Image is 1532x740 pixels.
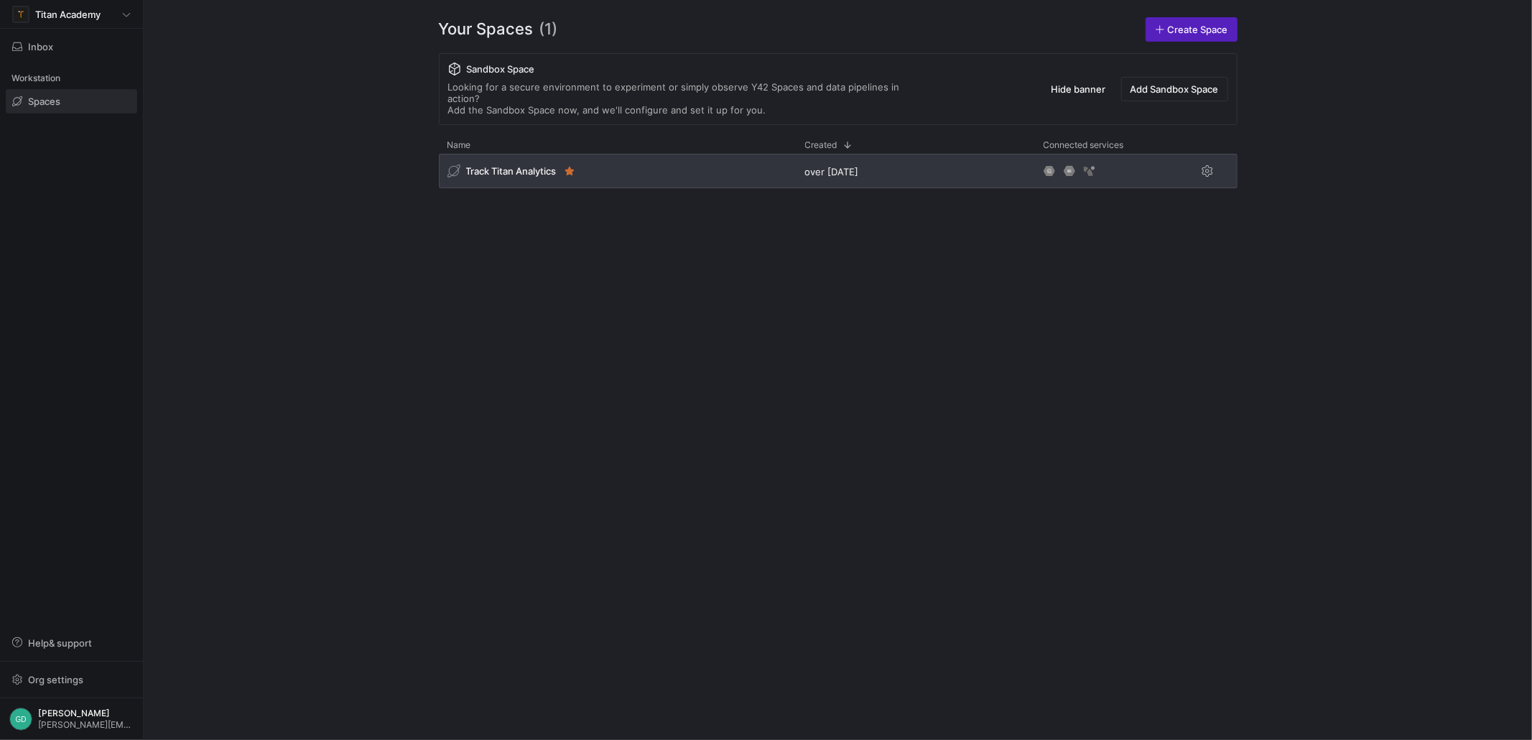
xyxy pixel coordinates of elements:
span: Create Space [1168,24,1228,35]
span: Sandbox Space [467,63,535,75]
span: Track Titan Analytics [466,165,557,177]
button: Help& support [6,631,137,655]
span: [PERSON_NAME][EMAIL_ADDRESS][DOMAIN_NAME] [38,720,134,730]
span: Org settings [28,674,83,685]
span: Titan Academy [35,9,101,20]
a: Create Space [1146,17,1238,42]
span: Add Sandbox Space [1131,83,1219,95]
div: Workstation [6,68,137,89]
span: Created [805,140,837,150]
span: Connected services [1044,140,1124,150]
span: Inbox [28,41,53,52]
span: (1) [539,17,558,42]
span: Name [447,140,471,150]
span: Help & support [28,637,92,649]
span: Hide banner [1051,83,1106,95]
button: Add Sandbox Space [1121,77,1228,101]
div: Press SPACE to select this row. [439,154,1238,194]
img: https://storage.googleapis.com/y42-prod-data-exchange/images/M4PIZmlr0LOyhR8acEy9Mp195vnbki1rrADR... [14,7,28,22]
button: Org settings [6,667,137,692]
span: Spaces [28,96,60,107]
button: Inbox [6,34,137,59]
span: Your Spaces [439,17,534,42]
span: over [DATE] [805,166,859,177]
a: Org settings [6,675,137,687]
div: GD [9,708,32,731]
span: [PERSON_NAME] [38,708,134,718]
button: Hide banner [1042,77,1115,101]
div: Looking for a secure environment to experiment or simply observe Y42 Spaces and data pipelines in... [448,81,929,116]
a: Spaces [6,89,137,114]
button: GD[PERSON_NAME][PERSON_NAME][EMAIL_ADDRESS][DOMAIN_NAME] [6,704,137,734]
